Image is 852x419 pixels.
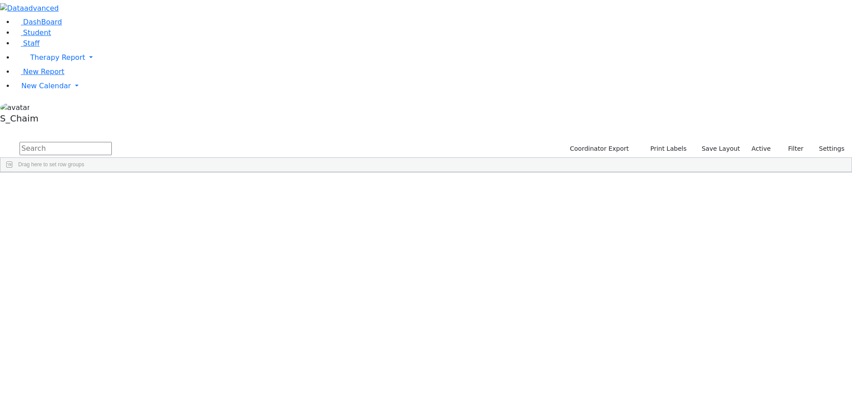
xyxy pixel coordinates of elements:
span: Student [23,28,51,37]
a: Therapy Report [14,49,852,67]
span: DashBoard [23,18,62,26]
button: Coordinator Export [564,142,633,156]
a: New Calendar [14,77,852,95]
button: Print Labels [640,142,690,156]
a: DashBoard [14,18,62,26]
a: Student [14,28,51,37]
input: Search [20,142,112,155]
button: Filter [777,142,808,156]
span: Drag here to set row groups [18,161,84,168]
a: Staff [14,39,39,47]
span: New Report [23,67,64,76]
span: New Calendar [21,82,71,90]
span: Staff [23,39,39,47]
label: Active [748,142,775,156]
button: Settings [808,142,848,156]
button: Save Layout [698,142,744,156]
a: New Report [14,67,64,76]
span: Therapy Report [30,53,85,62]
